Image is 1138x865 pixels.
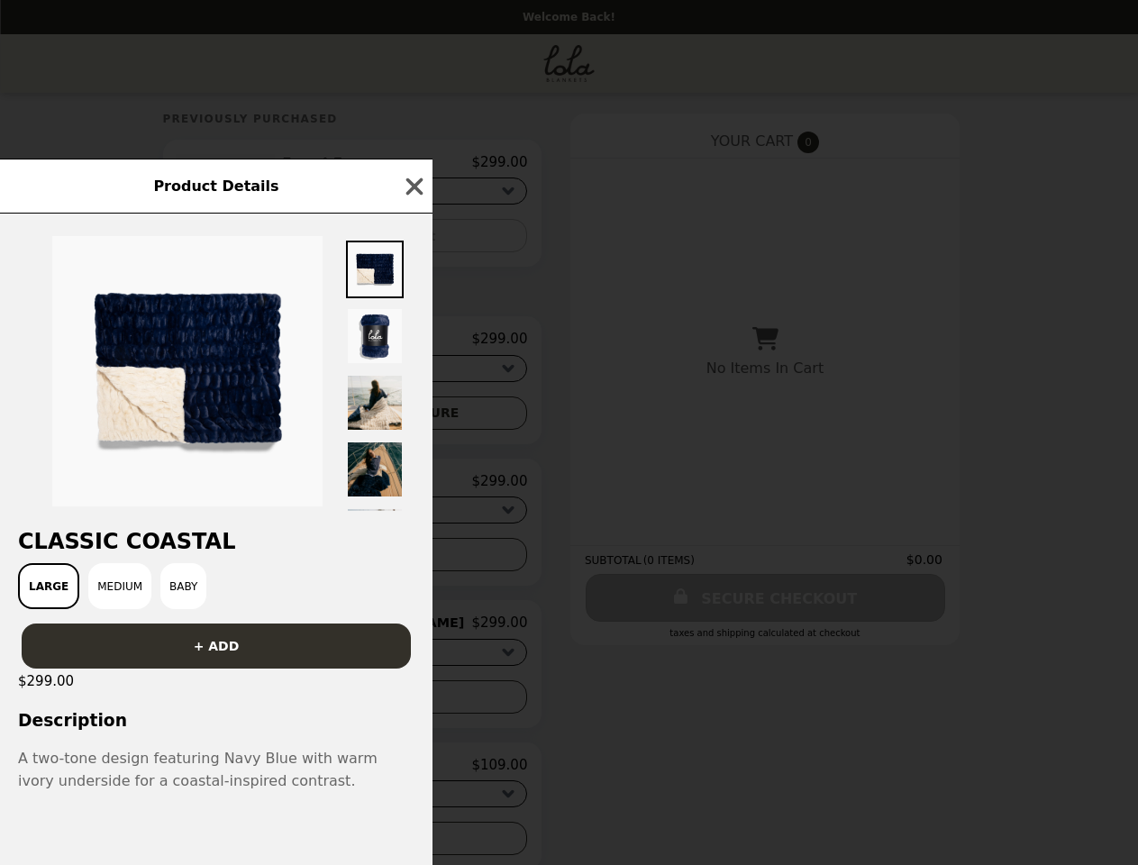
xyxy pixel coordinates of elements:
button: Medium [88,563,151,609]
button: Large [18,563,79,609]
img: Thumbnail 1 [346,241,404,298]
span: Product Details [153,178,278,195]
button: Baby [160,563,206,609]
img: Large [52,236,323,506]
button: + ADD [22,624,411,669]
img: Thumbnail 3 [346,374,404,432]
img: Thumbnail 2 [346,307,404,365]
img: Thumbnail 5 [346,507,404,565]
img: Thumbnail 4 [346,441,404,498]
p: A two-tone design featuring Navy Blue with warm ivory underside for a coastal-inspired contrast. [18,747,414,793]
